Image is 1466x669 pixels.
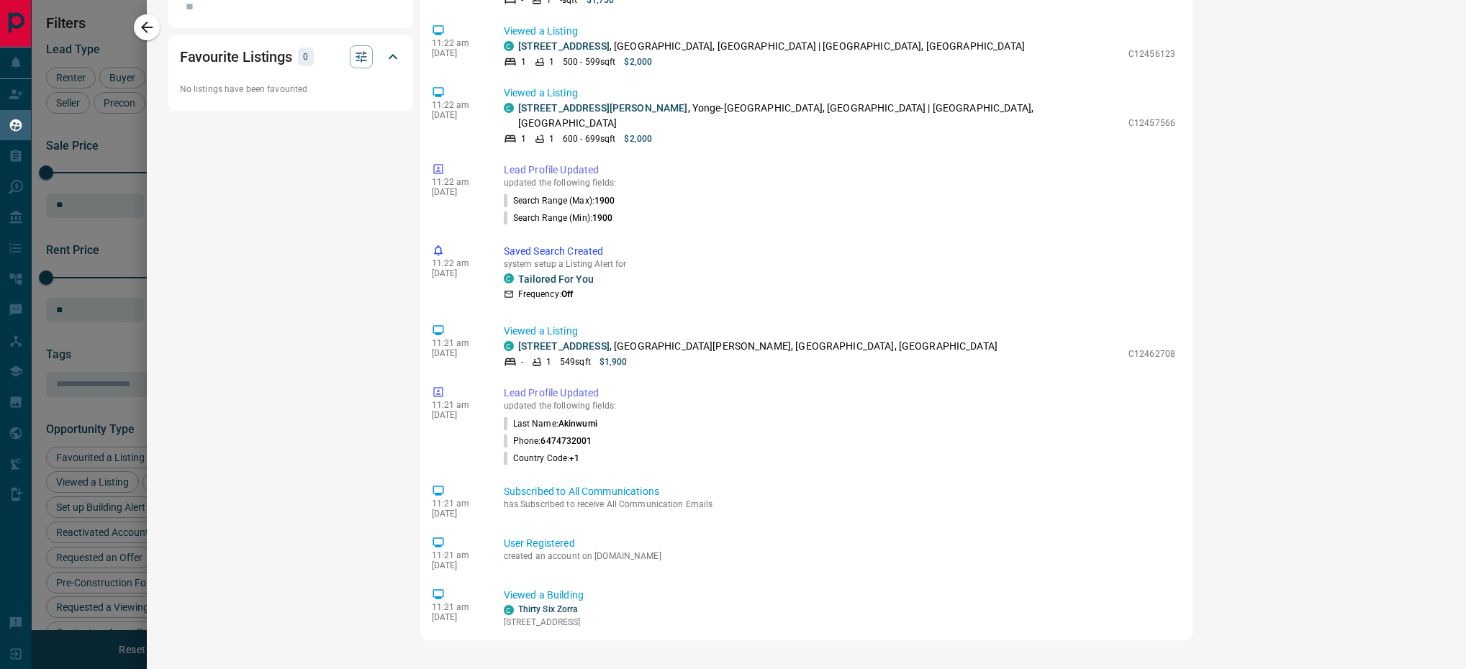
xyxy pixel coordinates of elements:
[518,340,610,352] a: [STREET_ADDRESS]
[504,605,514,615] div: condos.ca
[546,355,551,368] p: 1
[180,45,292,68] h2: Favourite Listings
[592,213,612,223] span: 1900
[432,187,482,197] p: [DATE]
[518,101,1121,131] p: , Yonge-[GEOGRAPHIC_DATA], [GEOGRAPHIC_DATA] | [GEOGRAPHIC_DATA], [GEOGRAPHIC_DATA]
[504,588,1175,603] p: Viewed a Building
[504,551,1175,561] p: created an account on [DOMAIN_NAME]
[504,536,1175,551] p: User Registered
[504,41,514,51] div: condos.ca
[432,509,482,519] p: [DATE]
[518,288,573,301] p: Frequency:
[504,273,514,283] div: condos.ca
[432,258,482,268] p: 11:22 am
[558,419,597,429] span: Akinwumi
[432,602,482,612] p: 11:21 am
[504,386,1175,401] p: Lead Profile Updated
[563,132,615,145] p: 600 - 699 sqft
[1128,347,1175,360] p: C12462708
[594,196,615,206] span: 1900
[504,163,1175,178] p: Lead Profile Updated
[432,348,482,358] p: [DATE]
[518,339,997,354] p: , [GEOGRAPHIC_DATA][PERSON_NAME], [GEOGRAPHIC_DATA], [GEOGRAPHIC_DATA]
[432,400,482,410] p: 11:21 am
[504,194,615,207] p: Search Range (Max) :
[521,132,526,145] p: 1
[504,178,1175,188] p: updated the following fields:
[180,83,402,96] p: No listings have been favourited
[563,55,615,68] p: 500 - 599 sqft
[432,110,482,120] p: [DATE]
[599,355,628,368] p: $1,900
[540,436,592,446] span: 6474732001
[432,550,482,560] p: 11:21 am
[432,499,482,509] p: 11:21 am
[432,268,482,278] p: [DATE]
[504,103,514,113] div: condos.ca
[504,341,514,351] div: condos.ca
[432,38,482,48] p: 11:22 am
[504,484,1175,499] p: Subscribed to All Communications
[518,604,578,614] a: Thirty Six Zorra
[432,560,482,570] p: [DATE]
[518,273,594,285] a: Tailored For You
[549,55,554,68] p: 1
[432,612,482,622] p: [DATE]
[432,48,482,58] p: [DATE]
[504,244,1175,259] p: Saved Search Created
[624,55,652,68] p: $2,000
[180,40,402,74] div: Favourite Listings0
[521,55,526,68] p: 1
[504,452,580,465] p: Country Code :
[504,24,1175,39] p: Viewed a Listing
[302,49,309,65] p: 0
[518,39,1025,54] p: , [GEOGRAPHIC_DATA], [GEOGRAPHIC_DATA] | [GEOGRAPHIC_DATA], [GEOGRAPHIC_DATA]
[624,132,652,145] p: $2,000
[504,259,1175,269] p: system setup a Listing Alert for
[504,499,1175,509] p: has Subscribed to receive All Communication Emails
[549,132,554,145] p: 1
[521,355,523,368] p: -
[504,211,613,224] p: Search Range (Min) :
[432,410,482,420] p: [DATE]
[569,453,579,463] span: +1
[504,401,1175,411] p: updated the following fields:
[560,355,591,368] p: 549 sqft
[504,86,1175,101] p: Viewed a Listing
[504,434,592,447] p: Phone :
[1128,117,1175,129] p: C12457566
[518,102,688,114] a: [STREET_ADDRESS][PERSON_NAME]
[432,177,482,187] p: 11:22 am
[1128,47,1175,60] p: C12456123
[504,324,1175,339] p: Viewed a Listing
[432,100,482,110] p: 11:22 am
[504,417,597,430] p: Last Name :
[432,338,482,348] p: 11:21 am
[518,40,610,52] a: [STREET_ADDRESS]
[504,616,628,629] p: [STREET_ADDRESS]
[561,289,573,299] strong: Off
